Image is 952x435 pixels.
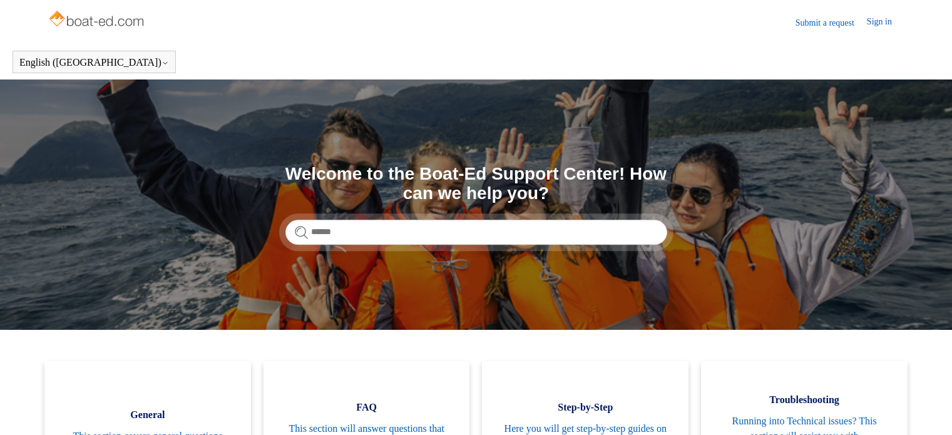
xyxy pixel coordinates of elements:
span: Step-by-Step [501,400,670,415]
span: FAQ [282,400,451,415]
img: Boat-Ed Help Center home page [48,8,147,33]
input: Search [285,220,667,245]
button: English ([GEOGRAPHIC_DATA]) [19,57,169,68]
a: Sign in [867,15,904,30]
h1: Welcome to the Boat-Ed Support Center! How can we help you? [285,165,667,203]
a: Submit a request [796,16,867,29]
span: Troubleshooting [720,392,889,407]
span: General [63,407,232,422]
